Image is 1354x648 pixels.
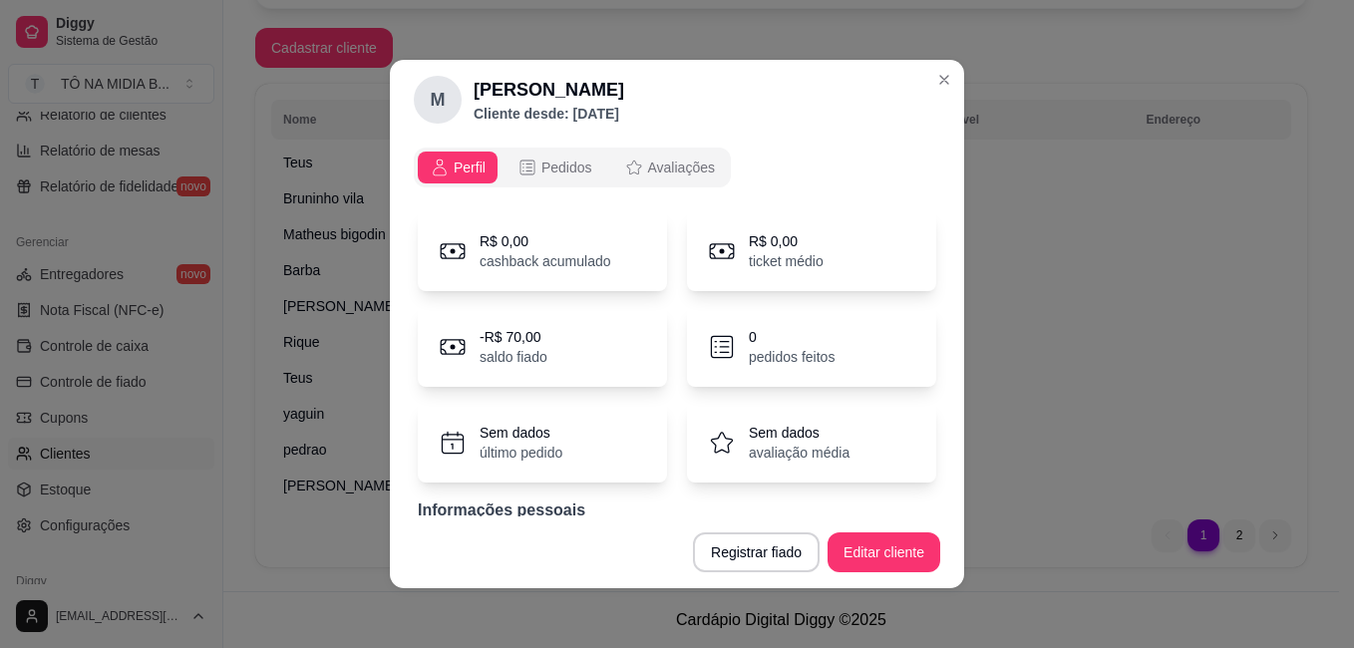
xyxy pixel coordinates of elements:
p: avaliação média [749,443,849,463]
p: Cliente desde: [DATE] [474,104,624,124]
p: Sem dados [749,423,849,443]
p: pedidos feitos [749,347,835,367]
button: Close [928,64,960,96]
span: Avaliações [648,158,715,177]
button: Registrar fiado [693,532,820,572]
p: R$ 0,00 [749,231,824,251]
span: Pedidos [541,158,592,177]
p: cashback acumulado [480,251,611,271]
p: R$ 0,00 [480,231,611,251]
h2: [PERSON_NAME] [474,76,624,104]
button: Editar cliente [828,532,940,572]
span: Perfil [454,158,486,177]
p: saldo fiado [480,347,547,367]
p: -R$ 70,00 [480,327,547,347]
div: M [414,76,462,124]
p: Informações pessoais [418,498,936,522]
p: 0 [749,327,835,347]
p: ticket médio [749,251,824,271]
div: opções [414,148,940,187]
p: último pedido [480,443,562,463]
p: Sem dados [480,423,562,443]
div: opções [414,148,731,187]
